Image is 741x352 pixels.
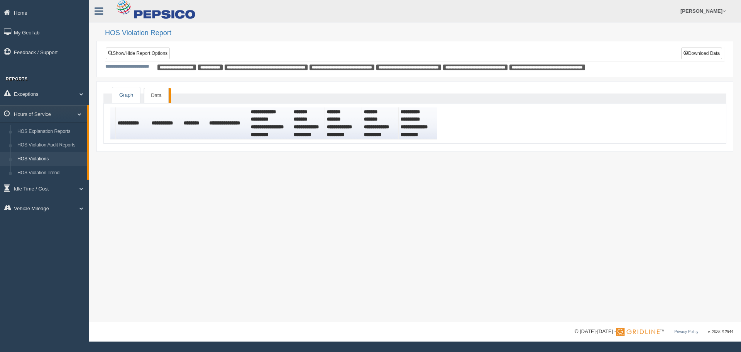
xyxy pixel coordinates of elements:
span: v. 2025.6.2844 [708,330,733,334]
a: HOS Violation Trend [14,166,87,180]
h2: HOS Violation Report [105,29,733,37]
a: Show/Hide Report Options [106,48,170,59]
a: Privacy Policy [674,330,698,334]
a: Data [144,88,168,104]
img: Gridline [616,328,660,336]
div: © [DATE]-[DATE] - ™ [575,328,733,336]
a: HOS Violations [14,152,87,166]
a: HOS Violation Audit Reports [14,138,87,152]
a: Graph [112,87,140,103]
button: Download Data [681,48,722,59]
a: HOS Explanation Reports [14,125,87,139]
